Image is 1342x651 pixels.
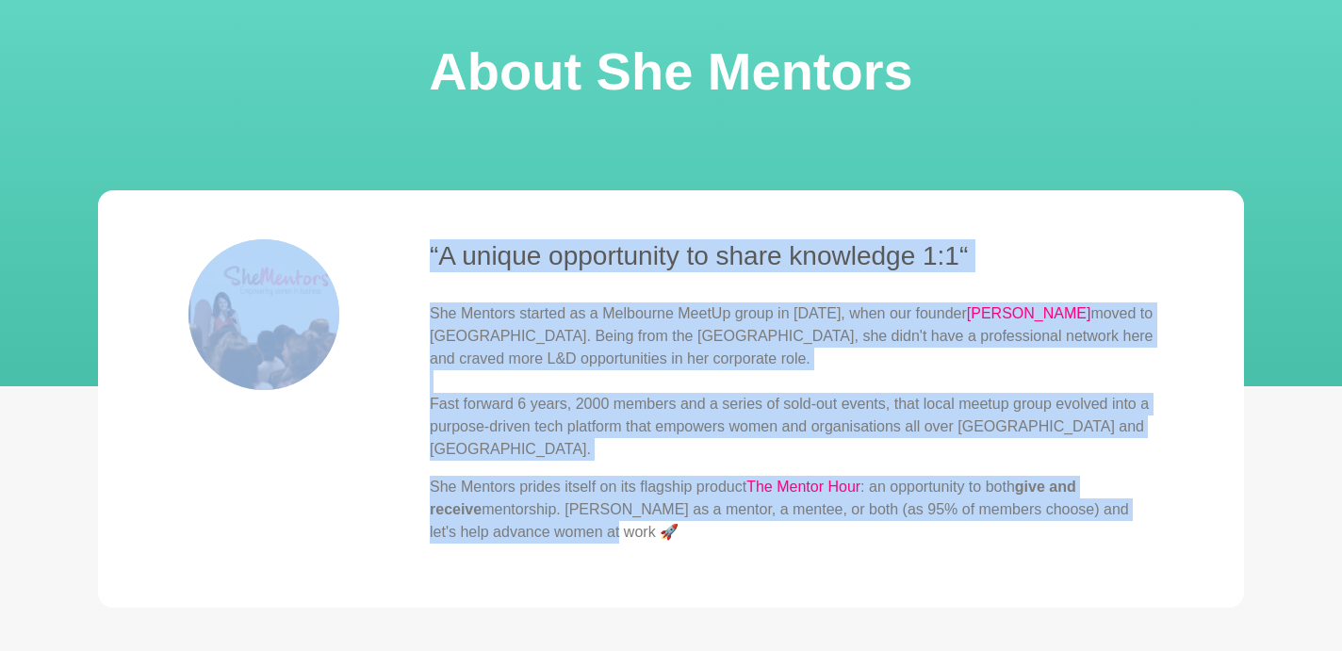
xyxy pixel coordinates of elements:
[23,36,1319,107] h1: About She Mentors
[746,479,860,495] a: The Mentor Hour
[430,239,1154,272] h3: “A unique opportunity to share knowledge 1:1“
[430,302,1154,461] p: She Mentors started as a Melbourne MeetUp group in [DATE], when our founder moved to [GEOGRAPHIC_...
[430,476,1154,544] p: She Mentors prides itself on its flagship product : an opportunity to both mentorship. [PERSON_NA...
[967,305,1091,321] a: [PERSON_NAME]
